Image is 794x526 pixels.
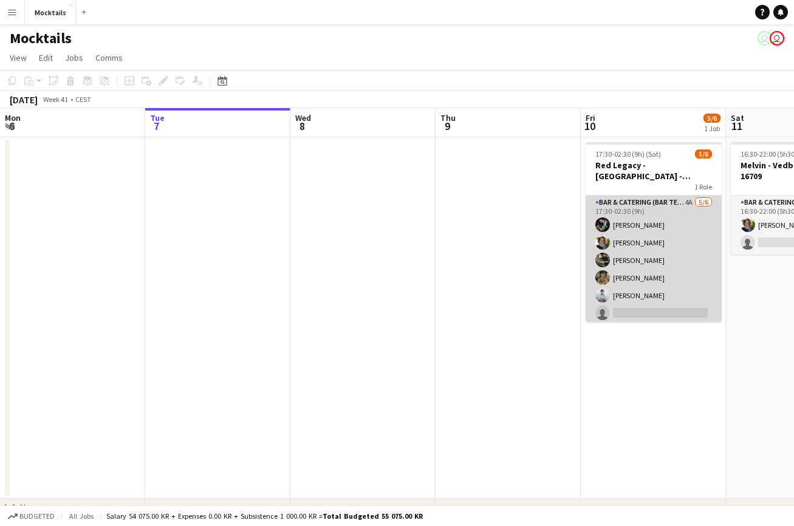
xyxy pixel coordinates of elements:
span: Jobs [65,52,83,63]
button: Mocktails [25,1,77,24]
span: Tue [150,112,165,123]
span: Total Budgeted 55 075.00 KR [323,511,423,521]
div: Salary 54 075.00 KR + Expenses 0.00 KR + Subsistence 1 000.00 KR = [106,511,423,521]
div: New group [19,502,64,514]
a: Edit [34,50,58,66]
a: Jobs [60,50,88,66]
span: 5/6 [703,114,720,123]
div: 1 Job [704,124,720,133]
a: View [5,50,32,66]
span: 1 Role [694,182,712,191]
app-user-avatar: Hektor Pantas [758,31,772,46]
span: Comms [95,52,123,63]
span: Thu [440,112,456,123]
app-job-card: 17:30-02:30 (9h) (Sat)5/6Red Legacy - [GEOGRAPHIC_DATA] - Organic1 RoleBar & Catering (Bar Tender... [586,142,722,322]
span: All jobs [67,511,96,521]
span: Week 41 [40,95,70,104]
div: CEST [75,95,91,104]
span: 7 [148,119,165,133]
span: 8 [293,119,311,133]
span: 9 [439,119,456,133]
span: 11 [729,119,744,133]
span: 5/6 [695,149,712,159]
h1: Mocktails [10,29,72,47]
span: 17:30-02:30 (9h) (Sat) [595,149,661,159]
a: Comms [91,50,128,66]
span: Fri [586,112,595,123]
div: [DATE] [10,94,38,106]
span: Budgeted [19,512,55,521]
app-user-avatar: Hektor Pantas [770,31,784,46]
app-card-role: Bar & Catering (Bar Tender)4A5/617:30-02:30 (9h)[PERSON_NAME][PERSON_NAME][PERSON_NAME][PERSON_NA... [586,196,722,325]
span: Wed [295,112,311,123]
span: 10 [584,119,595,133]
span: View [10,52,27,63]
span: Mon [5,112,21,123]
h3: Red Legacy - [GEOGRAPHIC_DATA] - Organic [586,160,722,182]
span: Edit [39,52,53,63]
span: 6 [3,119,21,133]
button: Budgeted [6,510,56,523]
span: Sat [731,112,744,123]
